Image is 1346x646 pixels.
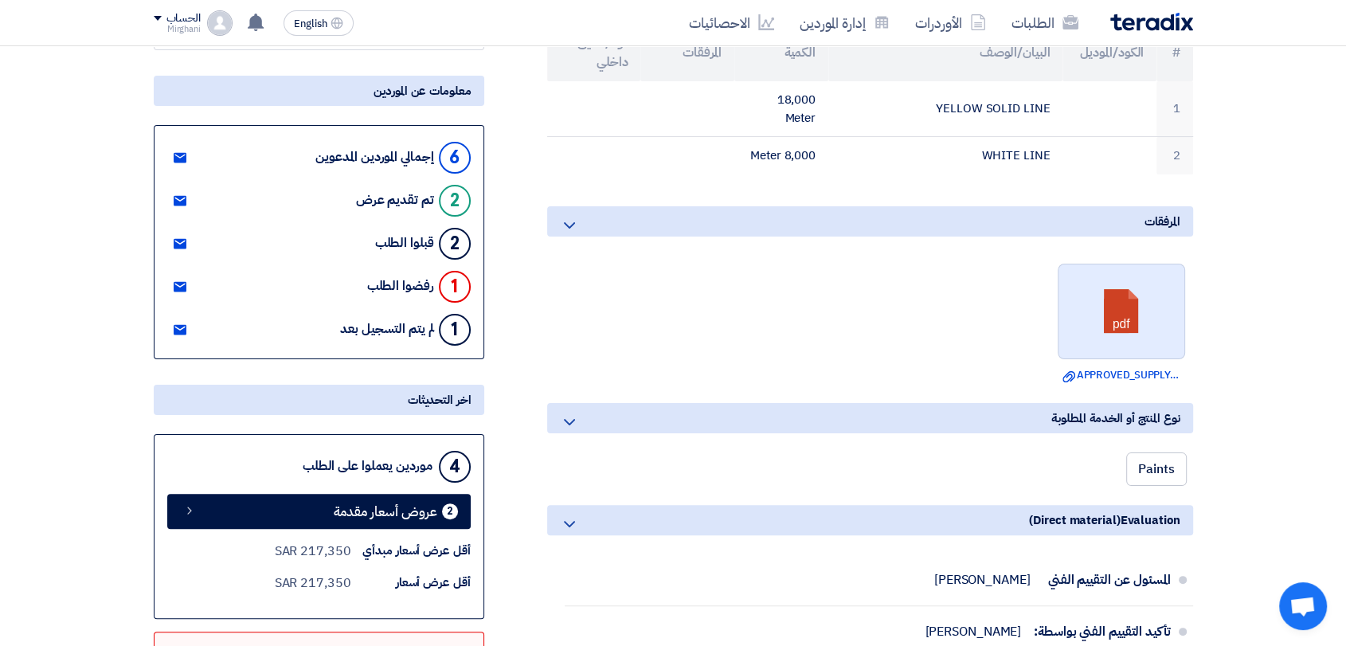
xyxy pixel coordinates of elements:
[439,185,471,217] div: 2
[676,4,787,41] a: الاحصائيات
[1062,367,1180,383] a: APPROVED_SUPPLY_SERVICE_CONTRACT_OF_ROAD_MARKING_REPAINTING_FOR_SOUTH_SERVICE_LEVEL_ROAD_.pdf
[154,76,484,106] div: معلومات عن الموردين
[828,24,1062,81] th: البيان/الوصف
[351,574,471,592] div: أقل عرض أسعار
[284,10,354,36] button: English
[167,494,471,529] a: 2 عروض أسعار مقدمة
[375,236,434,251] div: قبلوا الطلب
[166,12,201,25] div: الحساب
[1120,511,1180,529] span: Evaluation
[1156,24,1192,81] th: #
[828,137,1062,174] td: WHITE LINE
[1279,582,1327,630] a: Open chat
[547,24,641,81] th: كود/تعليق داخلي
[1043,561,1171,599] div: المسئول عن التقييم الفني
[1029,511,1120,529] span: (Direct material)
[154,25,201,33] div: Mirghani
[334,506,437,518] span: عروض أسعار مقدمة
[442,503,458,519] div: 2
[275,574,351,593] div: 217,350 SAR
[351,542,471,560] div: أقل عرض أسعار مبدأي
[640,24,734,81] th: المرفقات
[439,314,471,346] div: 1
[902,4,999,41] a: الأوردرات
[734,81,828,137] td: 18,000 Meter
[787,4,902,41] a: إدارة الموردين
[439,142,471,174] div: 6
[1156,137,1192,174] td: 2
[1138,460,1174,479] span: Paints
[315,150,434,165] div: إجمالي الموردين المدعوين
[1156,81,1192,137] td: 1
[439,271,471,303] div: 1
[340,322,433,337] div: لم يتم التسجيل بعد
[154,385,484,415] div: اخر التحديثات
[1110,13,1193,31] img: Teradix logo
[734,137,828,174] td: 8,000 Meter
[439,228,471,260] div: 2
[1062,24,1156,81] th: الكود/الموديل
[925,624,1021,640] div: [PERSON_NAME]
[828,81,1062,137] td: YELLOW SOLID LINE
[275,542,351,561] div: 217,350 SAR
[294,18,327,29] span: English
[356,193,434,208] div: تم تقديم عرض
[934,572,1031,588] div: [PERSON_NAME]
[734,24,828,81] th: الكمية
[1144,213,1180,230] span: المرفقات
[303,459,432,474] div: موردين يعملوا على الطلب
[1051,409,1180,427] span: نوع المنتج أو الخدمة المطلوبة
[367,279,434,294] div: رفضوا الطلب
[207,10,233,36] img: profile_test.png
[999,4,1091,41] a: الطلبات
[439,451,471,483] div: 4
